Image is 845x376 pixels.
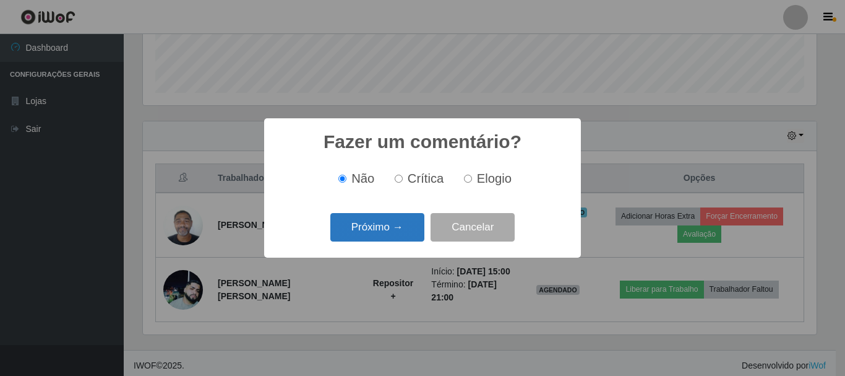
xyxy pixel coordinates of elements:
input: Não [338,175,346,183]
span: Crítica [408,172,444,185]
span: Elogio [477,172,512,185]
h2: Fazer um comentário? [324,131,521,153]
button: Próximo → [330,213,424,242]
input: Elogio [464,175,472,183]
span: Não [351,172,374,185]
button: Cancelar [431,213,515,242]
input: Crítica [395,175,403,183]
